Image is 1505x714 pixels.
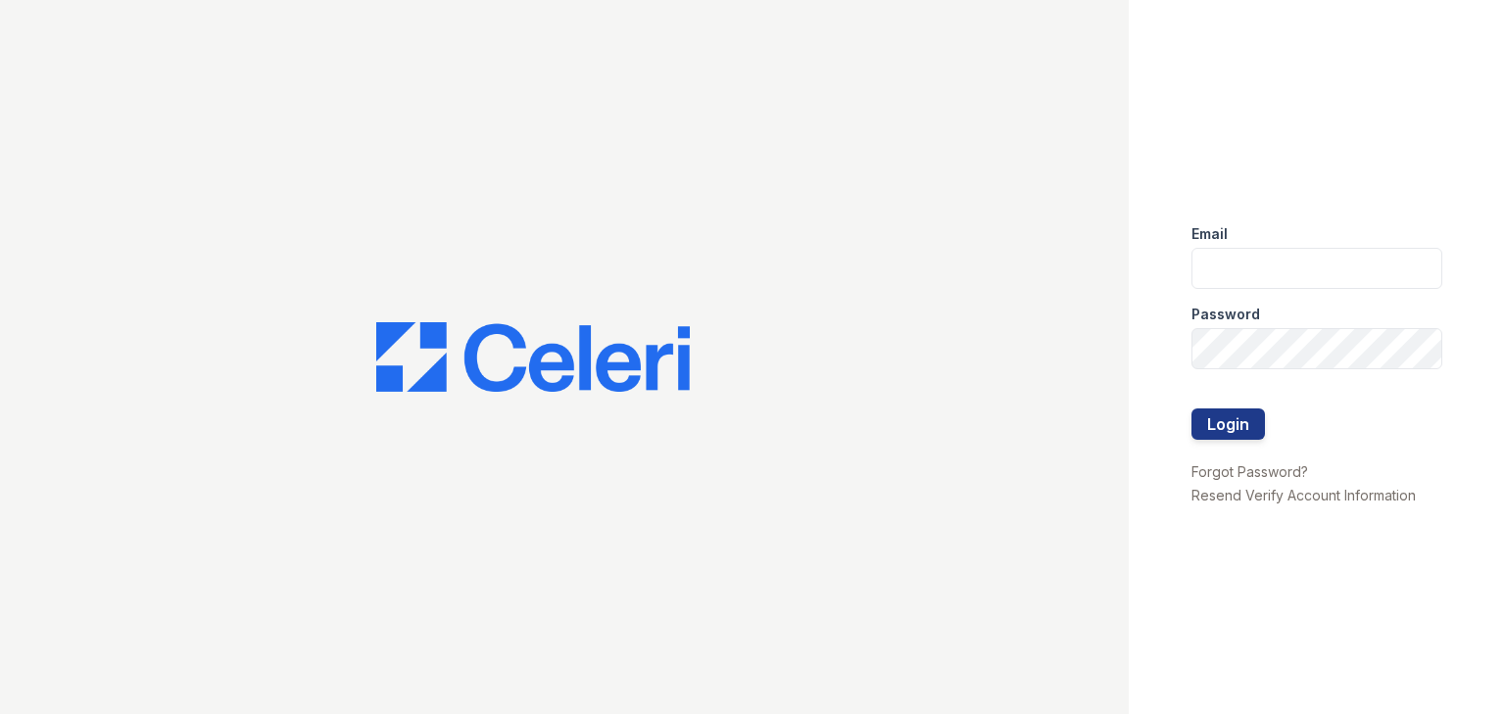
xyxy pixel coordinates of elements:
a: Forgot Password? [1191,463,1308,480]
a: Resend Verify Account Information [1191,487,1416,503]
label: Password [1191,305,1260,324]
img: CE_Logo_Blue-a8612792a0a2168367f1c8372b55b34899dd931a85d93a1a3d3e32e68fde9ad4.png [376,322,690,393]
label: Email [1191,224,1228,244]
button: Login [1191,408,1265,440]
